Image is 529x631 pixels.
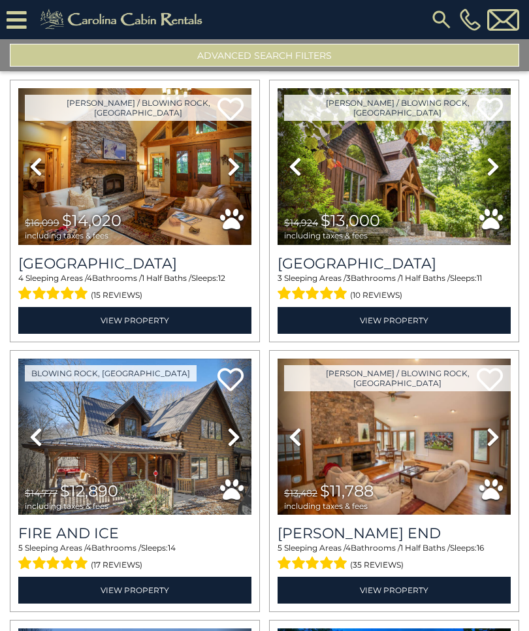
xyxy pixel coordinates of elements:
[400,273,450,283] span: 1 Half Baths /
[350,557,404,574] span: (35 reviews)
[477,543,484,553] span: 16
[18,577,251,604] a: View Property
[321,211,380,230] span: $13,000
[91,287,142,304] span: (15 reviews)
[18,307,251,334] a: View Property
[18,359,251,515] img: thumbnail_163279950.jpeg
[217,366,244,395] a: Add to favorites
[86,543,91,553] span: 4
[400,543,450,553] span: 1 Half Baths /
[278,525,511,542] a: [PERSON_NAME] End
[18,542,251,574] div: Sleeping Areas / Bathrooms / Sleeps:
[278,273,282,283] span: 3
[33,7,214,33] img: Khaki-logo.png
[25,231,121,240] span: including taxes & fees
[284,217,318,229] span: $14,924
[168,543,176,553] span: 14
[284,95,511,121] a: [PERSON_NAME] / Blowing Rock, [GEOGRAPHIC_DATA]
[25,95,251,121] a: [PERSON_NAME] / Blowing Rock, [GEOGRAPHIC_DATA]
[477,273,482,283] span: 11
[10,44,519,67] button: Advanced Search Filters
[284,365,511,391] a: [PERSON_NAME] / Blowing Rock, [GEOGRAPHIC_DATA]
[278,272,511,304] div: Sleeping Areas / Bathrooms / Sleeps:
[60,481,118,500] span: $12,890
[18,255,251,272] a: [GEOGRAPHIC_DATA]
[18,272,251,304] div: Sleeping Areas / Bathrooms / Sleeps:
[278,577,511,604] a: View Property
[278,255,511,272] a: [GEOGRAPHIC_DATA]
[278,359,511,515] img: thumbnail_163280322.jpeg
[320,481,374,500] span: $11,788
[284,487,317,499] span: $13,482
[25,365,197,381] a: Blowing Rock, [GEOGRAPHIC_DATA]
[345,543,351,553] span: 4
[62,211,121,230] span: $14,020
[284,231,380,240] span: including taxes & fees
[25,217,59,229] span: $16,099
[87,273,92,283] span: 4
[91,557,142,574] span: (17 reviews)
[457,8,484,31] a: [PHONE_NUMBER]
[25,502,118,510] span: including taxes & fees
[18,88,251,244] img: thumbnail_163269168.jpeg
[278,255,511,272] h3: Chimney Island
[25,487,57,499] span: $14,777
[278,525,511,542] h3: Moss End
[350,287,402,304] span: (10 reviews)
[346,273,351,283] span: 3
[18,273,24,283] span: 4
[218,273,225,283] span: 12
[18,525,251,542] a: Fire And Ice
[278,307,511,334] a: View Property
[142,273,191,283] span: 1 Half Baths /
[430,8,453,31] img: search-regular.svg
[18,255,251,272] h3: Mountain Song Lodge
[18,543,23,553] span: 5
[278,542,511,574] div: Sleeping Areas / Bathrooms / Sleeps:
[278,88,511,244] img: thumbnail_163276998.jpeg
[278,543,282,553] span: 5
[284,502,374,510] span: including taxes & fees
